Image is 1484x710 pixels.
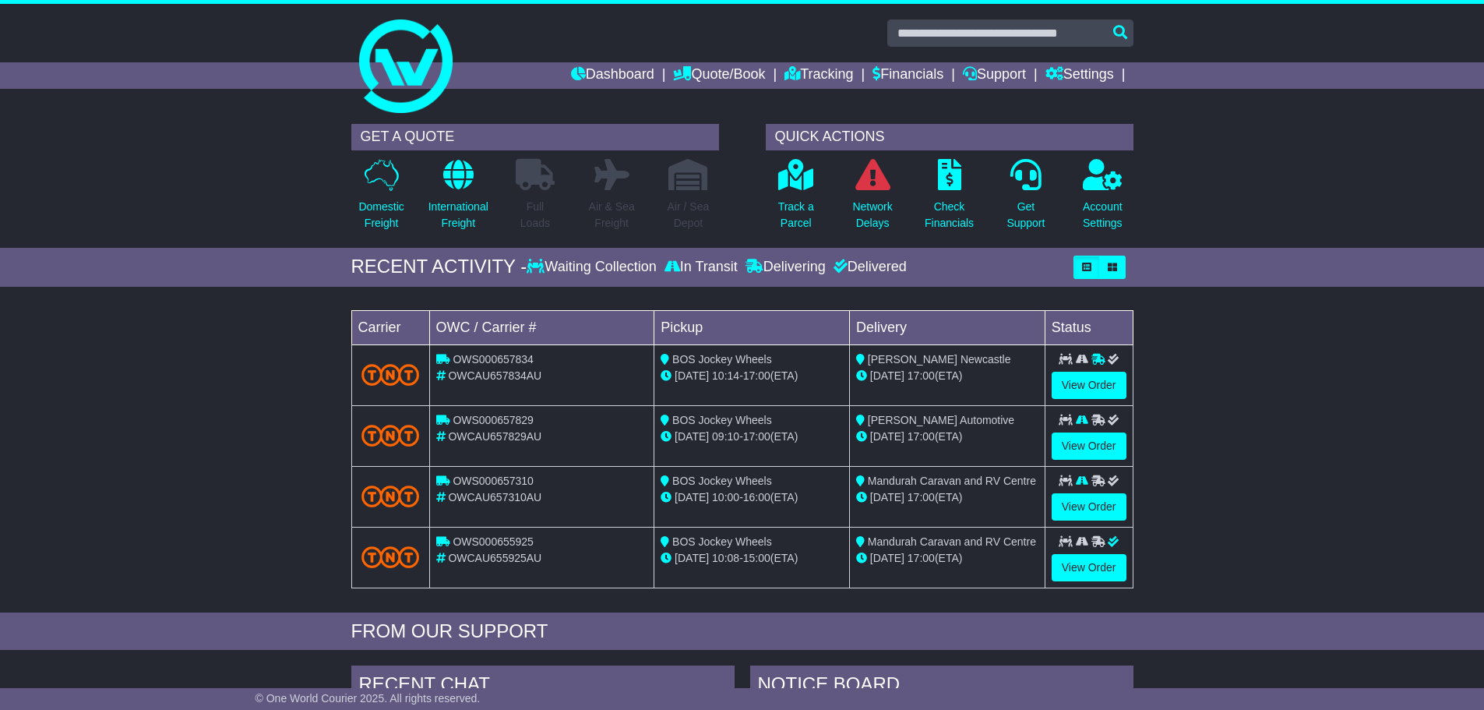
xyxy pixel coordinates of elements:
[661,368,843,384] div: - (ETA)
[589,199,635,231] p: Air & Sea Freight
[924,158,975,240] a: CheckFinancials
[712,491,739,503] span: 10:00
[675,491,709,503] span: [DATE]
[673,62,765,89] a: Quote/Book
[856,489,1038,506] div: (ETA)
[672,353,772,366] span: BOS Jockey Wheels
[870,430,904,443] span: [DATE]
[527,259,660,276] div: Waiting Collection
[1006,158,1045,240] a: GetSupport
[1052,372,1126,399] a: View Order
[453,535,534,548] span: OWS000655925
[675,369,709,382] span: [DATE]
[428,158,489,240] a: InternationalFreight
[743,552,770,564] span: 15:00
[777,158,815,240] a: Track aParcel
[361,425,420,446] img: TNT_Domestic.png
[351,256,527,278] div: RECENT ACTIVITY -
[870,491,904,503] span: [DATE]
[675,430,709,443] span: [DATE]
[766,124,1133,150] div: QUICK ACTIONS
[908,369,935,382] span: 17:00
[448,369,541,382] span: OWCAU657834AU
[351,666,735,708] div: RECENT CHAT
[654,310,850,344] td: Pickup
[351,124,719,150] div: GET A QUOTE
[856,368,1038,384] div: (ETA)
[516,199,555,231] p: Full Loads
[361,546,420,567] img: TNT_Domestic.png
[448,552,541,564] span: OWCAU655925AU
[453,414,534,426] span: OWS000657829
[361,486,420,507] img: TNT_Domestic.png
[448,491,541,503] span: OWCAU657310AU
[428,199,488,231] p: International Freight
[672,535,772,548] span: BOS Jockey Wheels
[661,489,843,506] div: - (ETA)
[1083,199,1123,231] p: Account Settings
[963,62,1026,89] a: Support
[712,430,739,443] span: 09:10
[1052,493,1126,521] a: View Order
[453,475,534,487] span: OWS000657310
[870,369,904,382] span: [DATE]
[784,62,853,89] a: Tracking
[851,158,893,240] a: NetworkDelays
[429,310,654,344] td: OWC / Carrier #
[743,491,770,503] span: 16:00
[1082,158,1123,240] a: AccountSettings
[868,353,1011,366] span: [PERSON_NAME] Newcastle
[778,199,814,231] p: Track a Parcel
[661,429,843,445] div: - (ETA)
[870,552,904,564] span: [DATE]
[675,552,709,564] span: [DATE]
[1045,62,1114,89] a: Settings
[750,666,1133,708] div: NOTICE BOARD
[908,430,935,443] span: 17:00
[872,62,943,89] a: Financials
[743,430,770,443] span: 17:00
[856,550,1038,567] div: (ETA)
[661,550,843,567] div: - (ETA)
[672,414,772,426] span: BOS Jockey Wheels
[856,429,1038,445] div: (ETA)
[256,692,481,705] span: © One World Courier 2025. All rights reserved.
[351,620,1133,643] div: FROM OUR SUPPORT
[925,199,974,231] p: Check Financials
[868,475,1036,487] span: Mandurah Caravan and RV Centre
[668,199,710,231] p: Air / Sea Depot
[712,552,739,564] span: 10:08
[1006,199,1045,231] p: Get Support
[830,259,907,276] div: Delivered
[351,310,429,344] td: Carrier
[453,353,534,366] span: OWS000657834
[743,369,770,382] span: 17:00
[849,310,1045,344] td: Delivery
[448,430,541,443] span: OWCAU657829AU
[852,199,892,231] p: Network Delays
[1052,554,1126,581] a: View Order
[358,158,404,240] a: DomesticFreight
[1052,433,1126,460] a: View Order
[868,535,1036,548] span: Mandurah Caravan and RV Centre
[908,491,935,503] span: 17:00
[908,552,935,564] span: 17:00
[1045,310,1133,344] td: Status
[742,259,830,276] div: Delivering
[868,414,1014,426] span: [PERSON_NAME] Automotive
[361,364,420,385] img: TNT_Domestic.png
[672,475,772,487] span: BOS Jockey Wheels
[661,259,742,276] div: In Transit
[712,369,739,382] span: 10:14
[571,62,654,89] a: Dashboard
[358,199,404,231] p: Domestic Freight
